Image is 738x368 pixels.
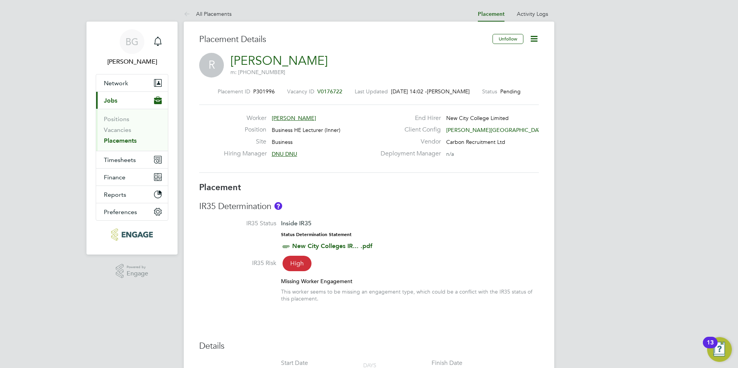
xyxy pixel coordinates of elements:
span: High [283,256,311,271]
h3: Placement Details [199,34,487,45]
h3: Details [199,341,539,352]
label: Position [224,126,266,134]
button: Jobs [96,92,168,109]
span: BG [125,37,139,47]
button: About IR35 [274,202,282,210]
img: carbonrecruitment-logo-retina.png [111,228,152,241]
span: [PERSON_NAME][GEOGRAPHIC_DATA] [446,127,546,133]
span: [PERSON_NAME] [427,88,470,95]
span: [PERSON_NAME] [272,115,316,122]
span: Inside IR35 [281,219,311,227]
span: Reports [104,191,126,198]
label: End Hirer [376,114,441,122]
span: R [199,53,224,78]
label: Deployment Manager [376,150,441,158]
span: Powered by [127,264,148,270]
span: Jobs [104,97,117,104]
div: Finish Date [432,359,462,367]
span: Timesheets [104,156,136,164]
b: Placement [199,182,241,192]
label: Last Updated [355,88,388,95]
span: V0176722 [317,88,342,95]
label: Vacancy ID [287,88,314,95]
label: IR35 Status [199,219,276,228]
span: Network [104,79,128,87]
button: Reports [96,186,168,203]
label: Vendor [376,138,441,146]
span: [DATE] 14:02 - [391,88,427,95]
span: Becky Green [96,57,168,66]
h3: IR35 Determination [199,201,539,212]
div: This worker seems to be missing an engagement type, which could be a conflict with the IR35 statu... [281,288,539,302]
span: Pending [500,88,521,95]
label: Site [224,138,266,146]
span: New City College Limited [446,115,509,122]
div: Start Date [281,359,308,367]
span: Engage [127,270,148,277]
span: DNU DNU [272,150,297,157]
button: Preferences [96,203,168,220]
a: New City Colleges IR... .pdf [292,242,372,250]
a: Vacancies [104,126,131,133]
span: P301996 [253,88,275,95]
span: m: [PHONE_NUMBER] [230,69,285,76]
button: Network [96,74,168,91]
strong: Status Determination Statement [281,232,352,237]
label: Hiring Manager [224,150,266,158]
a: Powered byEngage [116,264,149,279]
button: Open Resource Center, 13 new notifications [707,337,732,362]
a: All Placements [184,10,232,17]
a: Placement [478,11,504,17]
span: n/a [446,150,454,157]
span: Finance [104,174,125,181]
span: Business HE Lecturer (Inner) [272,127,340,133]
label: Status [482,88,497,95]
a: [PERSON_NAME] [230,53,328,68]
a: Placements [104,137,137,144]
label: Placement ID [218,88,250,95]
a: Go to home page [96,228,168,241]
div: Jobs [96,109,168,151]
button: Unfollow [493,34,523,44]
a: Positions [104,115,129,123]
label: Client Config [376,126,441,134]
div: 13 [707,343,714,353]
label: Worker [224,114,266,122]
nav: Main navigation [86,22,178,255]
label: IR35 Risk [199,259,276,267]
a: Activity Logs [517,10,548,17]
span: Preferences [104,208,137,216]
button: Timesheets [96,151,168,168]
a: BG[PERSON_NAME] [96,29,168,66]
button: Finance [96,169,168,186]
span: Business [272,138,293,145]
div: Missing Worker Engagement [281,278,539,285]
span: Carbon Recruitment Ltd [446,138,505,145]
